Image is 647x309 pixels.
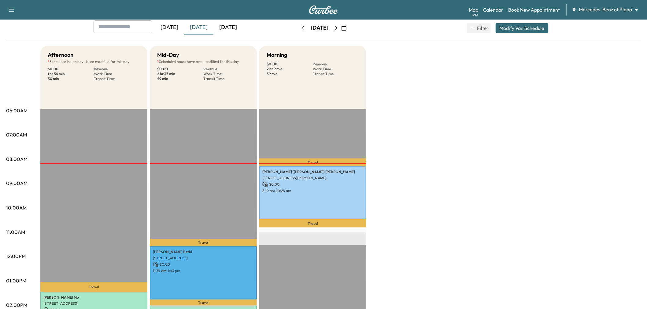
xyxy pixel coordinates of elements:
[48,76,94,81] p: 50 min
[508,6,560,13] a: Book New Appointment
[157,71,203,76] p: 2 hr 33 min
[153,262,254,267] p: $ 0.00
[313,67,359,71] p: Work Time
[477,24,488,32] span: Filter
[262,188,363,193] p: 8:19 am - 10:28 am
[259,219,366,227] p: Travel
[267,51,287,59] h5: Morning
[155,20,184,35] div: [DATE]
[483,6,504,13] a: Calendar
[309,5,338,14] img: Curbee Logo
[203,71,250,76] p: Work Time
[267,71,313,76] p: 39 min
[157,59,250,64] p: Scheduled hours have been modified for this day
[579,6,632,13] span: Mercedes-Benz of Plano
[184,20,213,35] div: [DATE]
[313,71,359,76] p: Transit Time
[153,268,254,273] p: 11:34 am - 1:43 pm
[94,71,140,76] p: Work Time
[311,24,328,32] div: [DATE]
[6,277,26,284] p: 01:00PM
[6,253,26,260] p: 12:00PM
[6,301,27,309] p: 02:00PM
[313,62,359,67] p: Revenue
[203,67,250,71] p: Revenue
[262,169,363,174] p: [PERSON_NAME] ([PERSON_NAME]) [PERSON_NAME]
[157,67,203,71] p: $ 0.00
[157,51,179,59] h5: Mid-Day
[262,182,363,187] p: $ 0.00
[43,301,144,306] p: [STREET_ADDRESS]
[48,71,94,76] p: 1 hr 54 min
[6,180,28,187] p: 09:00AM
[153,249,254,254] p: [PERSON_NAME] Bethi
[6,228,25,236] p: 11:00AM
[6,131,27,138] p: 07:00AM
[153,256,254,260] p: [STREET_ADDRESS]
[94,76,140,81] p: Transit Time
[6,155,28,163] p: 08:00AM
[43,295,144,300] p: [PERSON_NAME] Mo
[48,59,140,64] p: Scheduled hours have been modified for this day
[150,300,257,306] p: Travel
[267,67,313,71] p: 2 hr 9 min
[262,176,363,180] p: [STREET_ADDRESS][PERSON_NAME]
[267,62,313,67] p: $ 0.00
[6,107,28,114] p: 06:00AM
[213,20,243,35] div: [DATE]
[48,51,73,59] h5: Afternoon
[150,239,257,247] p: Travel
[496,23,549,33] button: Modify Van Schedule
[6,204,27,211] p: 10:00AM
[467,23,491,33] button: Filter
[40,282,147,292] p: Travel
[259,158,366,166] p: Travel
[48,67,94,71] p: $ 0.00
[203,76,250,81] p: Transit Time
[472,13,478,17] div: Beta
[157,76,203,81] p: 49 min
[94,67,140,71] p: Revenue
[469,6,478,13] a: MapBeta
